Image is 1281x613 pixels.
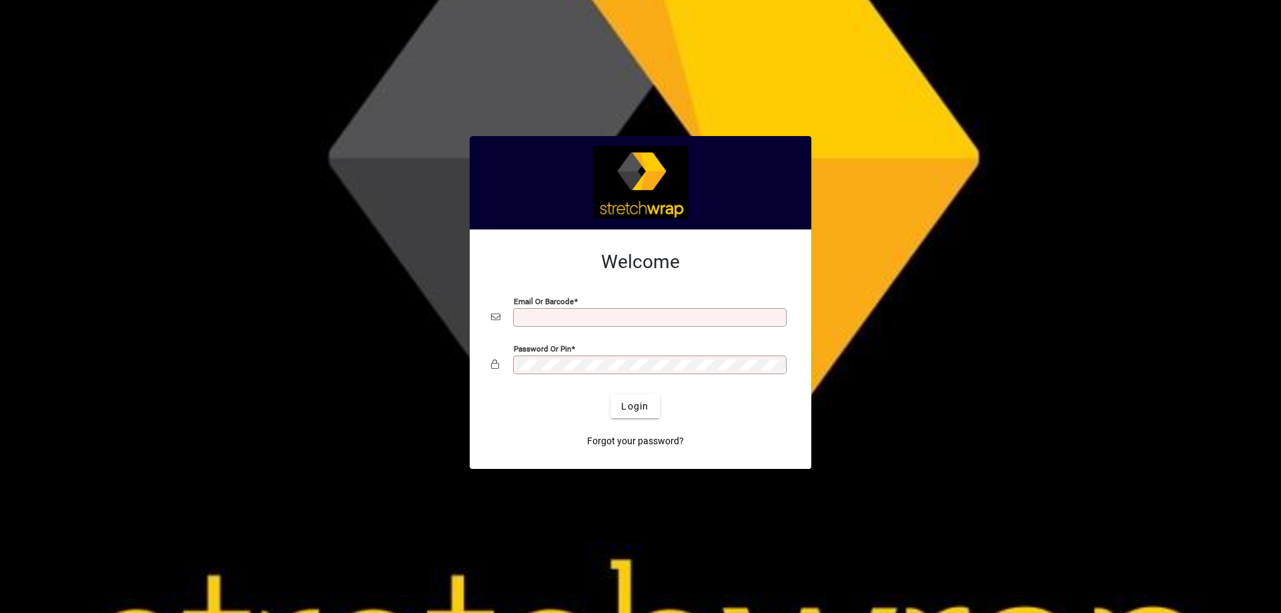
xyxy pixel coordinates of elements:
h2: Welcome [491,251,790,273]
button: Login [610,394,659,418]
mat-label: Password or Pin [514,344,571,354]
span: Login [621,400,649,414]
mat-label: Email or Barcode [514,297,574,306]
a: Forgot your password? [582,429,689,453]
span: Forgot your password? [587,434,684,448]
